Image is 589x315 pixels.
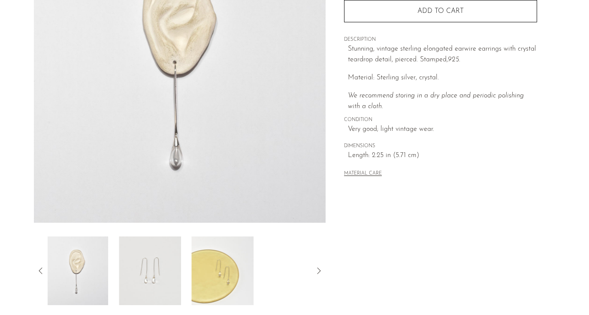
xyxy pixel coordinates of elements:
span: CONDITION [344,116,537,124]
span: Length: 2.25 in (5.71 cm) [348,150,537,161]
img: Crystal Teardrop Earrings [191,236,254,305]
p: Stunning, vintage sterling elongated earwire earrings with crystal teardrop detail, pierced. Stam... [348,44,537,66]
span: Add to cart [417,7,464,15]
img: Crystal Teardrop Earrings [119,236,181,305]
p: Material: Sterling silver, crystal. [348,73,537,84]
span: DIMENSIONS [344,142,537,150]
img: Crystal Teardrop Earrings [46,236,109,305]
span: Very good; light vintage wear. [348,124,537,135]
button: MATERIAL CARE [344,171,382,177]
i: We recommend storing in a dry place and periodic polishing with a cloth. [348,92,524,110]
span: DESCRIPTION [344,36,537,44]
em: 925. [448,56,460,63]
